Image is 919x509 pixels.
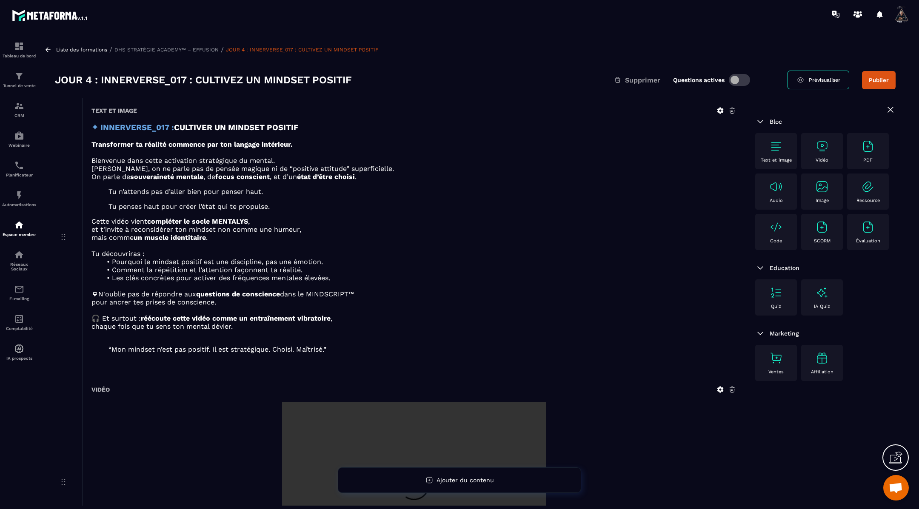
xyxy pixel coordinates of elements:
p: Ressource [856,198,880,203]
img: text-image [815,286,829,299]
a: DHS STRATÉGIE ACADEMY™ – EFFUSION [114,47,219,53]
p: chaque fois que tu sens ton mental dévier. [91,322,736,330]
p: Espace membre [2,232,36,237]
li: Les clés concrètes pour activer des fréquences mentales élevées. [102,274,736,282]
img: formation [14,71,24,81]
p: Ventes [768,369,784,375]
a: Ouvrir le chat [883,475,909,500]
a: automationsautomationsEspace membre [2,213,36,243]
a: Prévisualiser [788,71,849,89]
p: IA Quiz [814,304,830,309]
strong: compléter le socle MENTALYS [147,217,248,225]
img: arrow-down [755,328,765,338]
img: text-image [815,351,829,365]
p: [PERSON_NAME], on ne parle pas de pensée magique ni de “positive attitude” superficielle. [91,165,736,173]
p: Text et image [761,157,792,163]
img: arrow-down [755,117,765,127]
p: E-mailing [2,296,36,301]
span: Prévisualiser [809,77,840,83]
img: text-image no-wra [769,139,783,153]
a: automationsautomationsAutomatisations [2,184,36,213]
a: schedulerschedulerPlanificateur [2,154,36,184]
img: automations [14,190,24,200]
img: text-image no-wra [815,180,829,193]
p: On parle de , de , et d’un . [91,173,736,181]
img: email [14,284,24,294]
strong: CULTIVER UN MINDSET POSITIF [174,123,298,132]
h3: JOUR 4 : INNERVERSE_017 : CULTIVEZ UN MINDSET POSITIF [55,73,352,87]
img: social-network [14,250,24,260]
strong: ✦ INNERVERSE_017 : [91,123,174,132]
p: Code [770,238,782,244]
span: Marketing [770,330,799,337]
p: mais comme . [91,233,736,242]
img: text-image no-wra [769,180,783,193]
p: Tunnel de vente [2,83,36,88]
img: text-image no-wra [769,351,783,365]
p: N'oublie pas de répondre aux dans le MINDSCRIPT™ [91,290,736,298]
strong: état d’être choisi [297,173,355,181]
p: Affiliation [811,369,833,375]
blockquote: Tu penses haut pour créer l’état qui te propulse. [108,202,719,210]
p: Webinaire [2,143,36,148]
p: Tableau de bord [2,54,36,58]
a: accountantaccountantComptabilité [2,307,36,337]
h6: Vidéo [91,386,110,393]
img: scheduler [14,160,24,171]
strong: réécoute cette vidéo comme un entraînement vibratoire [141,314,331,322]
p: Évaluation [856,238,880,244]
label: Questions actives [673,77,725,83]
p: Comptabilité [2,326,36,331]
a: JOUR 4 : INNERVERSE_017 : CULTIVEZ UN MINDSET POSITIF [226,47,378,53]
img: text-image no-wra [861,220,875,234]
p: pour ancrer tes prises de conscience. [91,298,736,306]
img: text-image no-wra [769,286,783,299]
p: Bienvenue dans cette activation stratégique du mental. [91,156,736,165]
img: formation [14,41,24,51]
strong: 🜃 [91,290,98,298]
p: Image [816,198,829,203]
p: Cette vidéo vient , [91,217,736,225]
a: formationformationCRM [2,94,36,124]
a: formationformationTableau de bord [2,35,36,65]
p: Automatisations [2,202,36,207]
a: Liste des formations [56,47,107,53]
a: emailemailE-mailing [2,278,36,307]
span: Supprimer [625,76,660,84]
img: text-image no-wra [861,139,875,153]
strong: souveraineté mentale [130,173,203,181]
img: accountant [14,314,24,324]
a: automationsautomationsWebinaire [2,124,36,154]
a: social-networksocial-networkRéseaux Sociaux [2,243,36,278]
img: automations [14,131,24,141]
strong: Transformer ta réalité commence par ton langage intérieur. [91,140,293,148]
h6: Text et image [91,107,137,114]
p: Audio [770,198,783,203]
p: Vidéo [816,157,828,163]
img: text-image no-wra [815,139,829,153]
img: automations [14,220,24,230]
p: PDF [863,157,873,163]
img: text-image no-wra [861,180,875,193]
button: Publier [862,71,896,89]
p: IA prospects [2,356,36,361]
p: et t'invite à reconsidérer ton mindset non comme une humeur, [91,225,736,233]
span: / [221,45,224,54]
img: logo [12,8,88,23]
p: SCORM [814,238,831,244]
img: arrow-down [755,263,765,273]
img: text-image no-wra [815,220,829,234]
span: Bloc [770,118,782,125]
span: Education [770,264,799,271]
blockquote: “Mon mindset n’est pas positif. Il est stratégique. Choisi. Maîtrisé.” [108,345,719,353]
img: automations [14,344,24,354]
p: Quiz [771,304,781,309]
strong: questions de conscience [196,290,280,298]
blockquote: Tu n’attends pas d’aller bien pour penser haut. [108,188,719,196]
strong: un muscle identitaire [134,233,206,242]
p: CRM [2,113,36,118]
strong: focus conscient [215,173,270,181]
p: 🎧 Et surtout : , [91,314,736,322]
p: Tu découvriras : [91,250,736,258]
